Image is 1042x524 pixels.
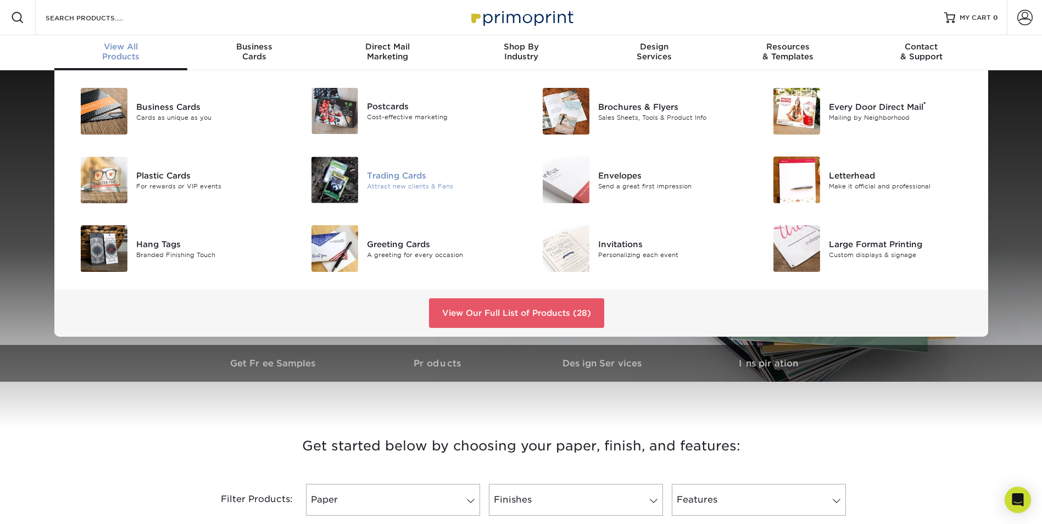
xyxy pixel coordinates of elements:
[311,157,358,203] img: Trading Cards
[773,157,820,203] img: Letterhead
[598,113,744,122] div: Sales Sheets, Tools & Product Info
[367,181,512,191] div: Attract new clients & Fans
[298,83,513,138] a: Postcards Postcards Cost-effective marketing
[136,113,282,122] div: Cards as unique as you
[760,152,975,208] a: Letterhead Letterhead Make it official and professional
[923,101,926,108] sup: ®
[68,152,282,208] a: Plastic Cards Plastic Cards For rewards or VIP events
[598,101,744,113] div: Brochures & Flyers
[598,250,744,259] div: Personalizing each event
[993,14,998,21] span: 0
[81,157,127,203] img: Plastic Cards
[829,181,974,191] div: Make it official and professional
[311,225,358,272] img: Greeting Cards
[855,35,988,70] a: Contact& Support
[721,35,855,70] a: Resources& Templates
[367,169,512,181] div: Trading Cards
[3,490,93,520] iframe: Google Customer Reviews
[598,181,744,191] div: Send a great first impression
[68,83,282,139] a: Business Cards Business Cards Cards as unique as you
[187,42,321,62] div: Cards
[54,42,188,62] div: Products
[489,484,663,516] a: Finishes
[588,42,721,52] span: Design
[321,42,454,62] div: Marketing
[136,101,282,113] div: Business Cards
[829,250,974,259] div: Custom displays & signage
[829,113,974,122] div: Mailing by Neighborhood
[588,35,721,70] a: DesignServices
[321,35,454,70] a: Direct MailMarketing
[81,88,127,135] img: Business Cards
[136,169,282,181] div: Plastic Cards
[598,169,744,181] div: Envelopes
[306,484,480,516] a: Paper
[530,221,744,276] a: Invitations Invitations Personalizing each event
[466,5,576,29] img: Primoprint
[543,88,589,135] img: Brochures & Flyers
[54,42,188,52] span: View All
[136,238,282,250] div: Hang Tags
[200,421,843,471] h3: Get started below by choosing your paper, finish, and features:
[829,238,974,250] div: Large Format Printing
[760,83,975,139] a: Every Door Direct Mail Every Door Direct Mail® Mailing by Neighborhood
[530,83,744,139] a: Brochures & Flyers Brochures & Flyers Sales Sheets, Tools & Product Info
[721,42,855,52] span: Resources
[367,101,512,113] div: Postcards
[1005,487,1031,513] div: Open Intercom Messenger
[367,113,512,122] div: Cost-effective marketing
[54,35,188,70] a: View AllProducts
[298,152,513,208] a: Trading Cards Trading Cards Attract new clients & Fans
[829,169,974,181] div: Letterhead
[543,157,589,203] img: Envelopes
[773,88,820,135] img: Every Door Direct Mail
[672,484,846,516] a: Features
[454,42,588,52] span: Shop By
[721,42,855,62] div: & Templates
[68,221,282,276] a: Hang Tags Hang Tags Branded Finishing Touch
[187,42,321,52] span: Business
[192,484,302,516] div: Filter Products:
[81,225,127,272] img: Hang Tags
[311,88,358,134] img: Postcards
[298,221,513,276] a: Greeting Cards Greeting Cards A greeting for every occasion
[136,181,282,191] div: For rewards or VIP events
[530,152,744,208] a: Envelopes Envelopes Send a great first impression
[321,42,454,52] span: Direct Mail
[829,101,974,113] div: Every Door Direct Mail
[598,238,744,250] div: Invitations
[367,238,512,250] div: Greeting Cards
[187,35,321,70] a: BusinessCards
[588,42,721,62] div: Services
[960,13,991,23] span: MY CART
[773,225,820,272] img: Large Format Printing
[429,298,604,328] a: View Our Full List of Products (28)
[760,221,975,276] a: Large Format Printing Large Format Printing Custom displays & signage
[44,11,152,24] input: SEARCH PRODUCTS.....
[855,42,988,62] div: & Support
[367,250,512,259] div: A greeting for every occasion
[543,225,589,272] img: Invitations
[454,35,588,70] a: Shop ByIndustry
[454,42,588,62] div: Industry
[855,42,988,52] span: Contact
[136,250,282,259] div: Branded Finishing Touch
